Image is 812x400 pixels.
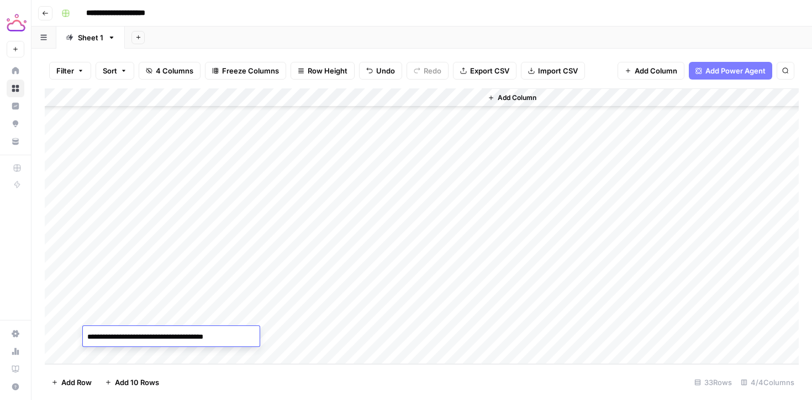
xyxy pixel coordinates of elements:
[521,62,585,80] button: Import CSV
[7,378,24,396] button: Help + Support
[56,65,74,76] span: Filter
[139,62,201,80] button: 4 Columns
[205,62,286,80] button: Freeze Columns
[498,93,536,103] span: Add Column
[291,62,355,80] button: Row Height
[49,62,91,80] button: Filter
[7,97,24,115] a: Insights
[7,62,24,80] a: Home
[635,65,677,76] span: Add Column
[689,62,772,80] button: Add Power Agent
[483,91,541,105] button: Add Column
[45,373,98,391] button: Add Row
[98,373,166,391] button: Add 10 Rows
[7,133,24,150] a: Your Data
[7,13,27,33] img: Tactiq Logo
[103,65,117,76] span: Sort
[618,62,684,80] button: Add Column
[7,9,24,36] button: Workspace: Tactiq
[453,62,516,80] button: Export CSV
[115,377,159,388] span: Add 10 Rows
[7,343,24,360] a: Usage
[705,65,766,76] span: Add Power Agent
[470,65,509,76] span: Export CSV
[376,65,395,76] span: Undo
[78,32,103,43] div: Sheet 1
[61,377,92,388] span: Add Row
[96,62,134,80] button: Sort
[7,80,24,97] a: Browse
[736,373,799,391] div: 4/4 Columns
[538,65,578,76] span: Import CSV
[359,62,402,80] button: Undo
[56,27,125,49] a: Sheet 1
[308,65,347,76] span: Row Height
[7,325,24,343] a: Settings
[7,360,24,378] a: Learning Hub
[156,65,193,76] span: 4 Columns
[690,373,736,391] div: 33 Rows
[222,65,279,76] span: Freeze Columns
[424,65,441,76] span: Redo
[7,115,24,133] a: Opportunities
[407,62,449,80] button: Redo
